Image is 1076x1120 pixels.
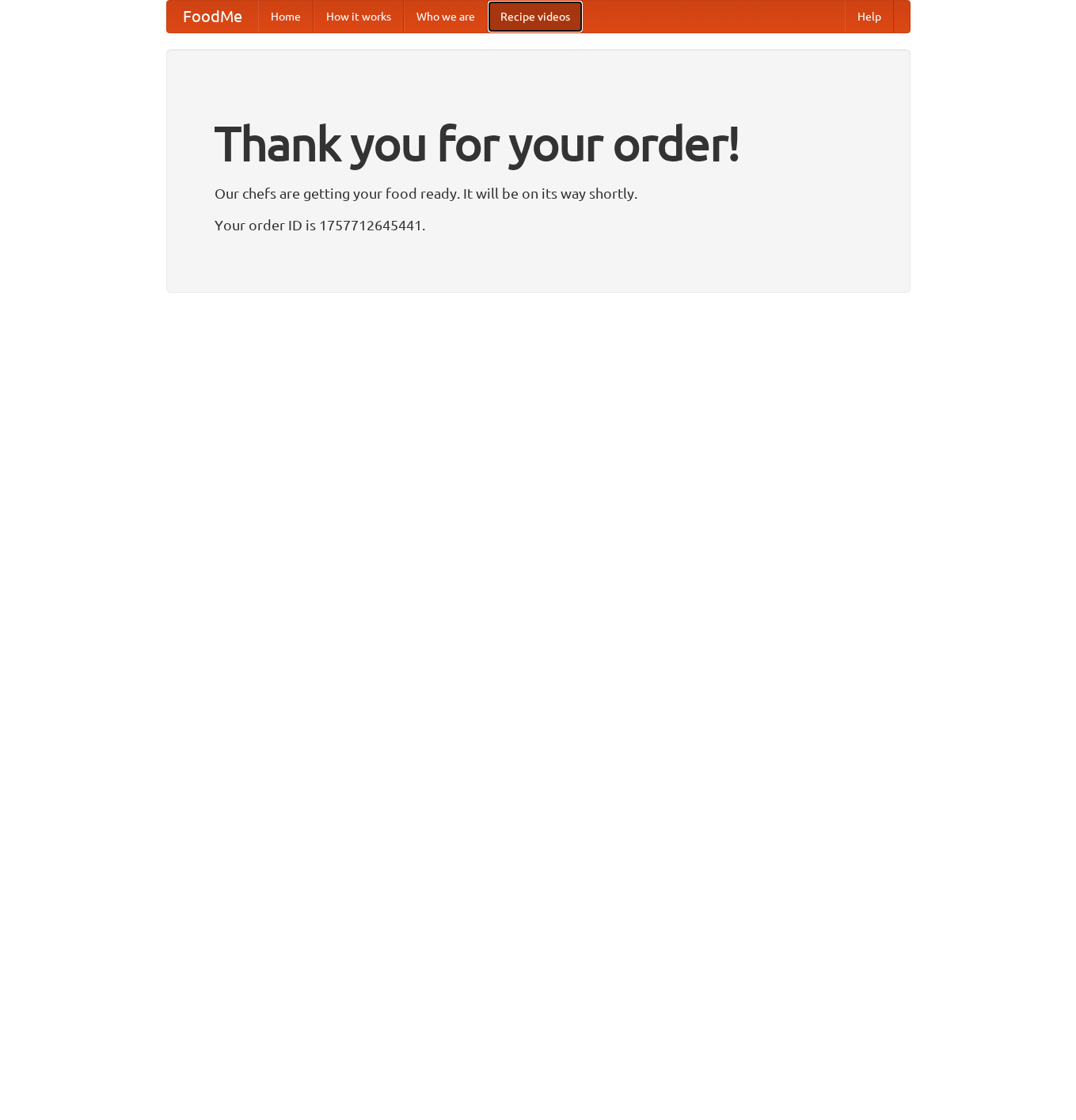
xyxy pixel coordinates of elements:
[167,1,258,32] a: FoodMe
[215,181,862,205] p: Our chefs are getting your food ready. It will be on its way shortly.
[404,1,488,32] a: Who we are
[845,1,894,32] a: Help
[258,1,314,32] a: Home
[215,105,862,181] h1: Thank you for your order!
[314,1,404,32] a: How it works
[488,1,583,32] a: Recipe videos
[215,213,862,237] p: Your order ID is 1757712645441.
